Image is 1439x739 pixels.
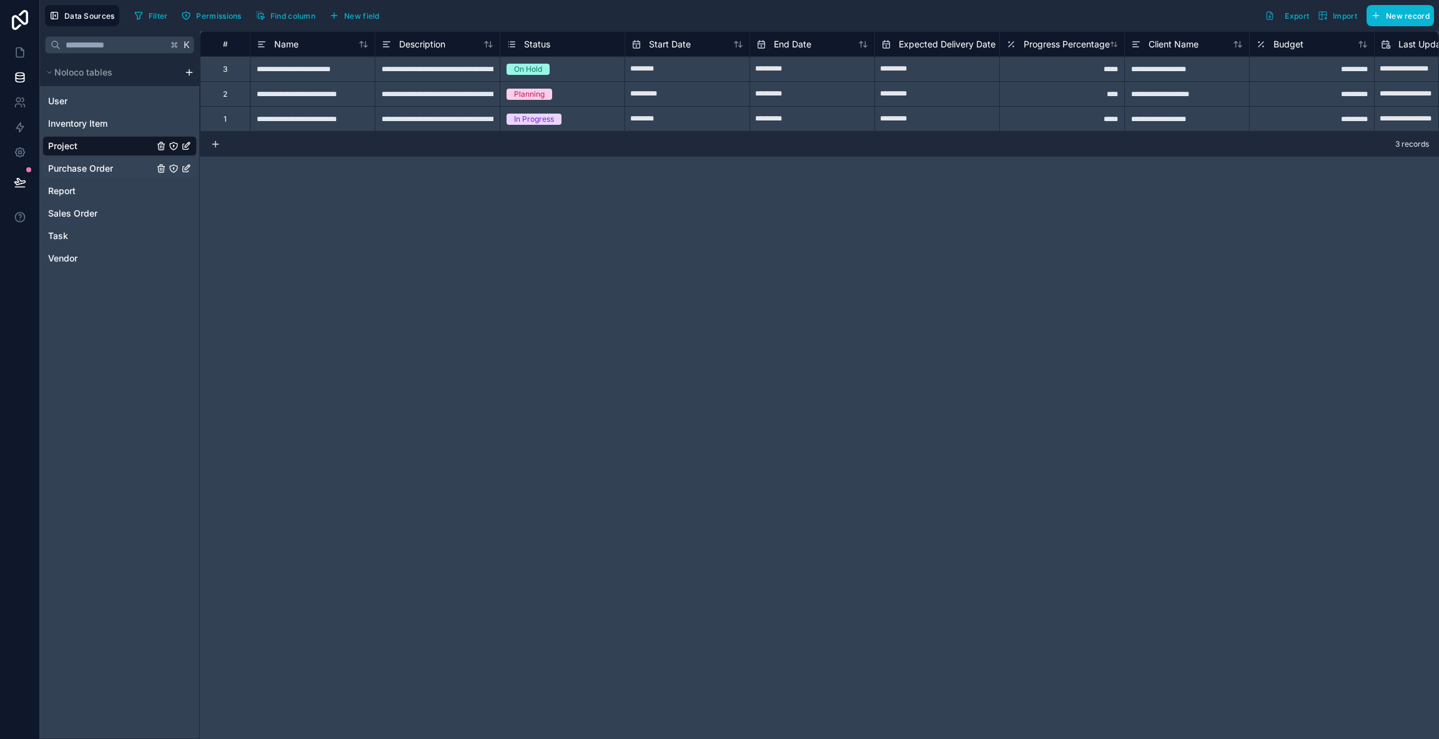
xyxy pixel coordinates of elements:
[514,114,554,125] div: In Progress
[899,38,996,51] span: Expected Delivery Date
[270,11,315,21] span: Find column
[1313,5,1362,26] button: Import
[251,6,320,25] button: Find column
[1260,5,1313,26] button: Export
[1285,11,1309,21] span: Export
[224,114,227,124] div: 1
[1367,5,1434,26] button: New record
[325,6,384,25] button: New field
[177,6,250,25] a: Permissions
[274,38,299,51] span: Name
[129,6,172,25] button: Filter
[514,89,545,100] div: Planning
[1395,139,1429,149] span: 3 records
[182,41,191,49] span: K
[524,38,550,51] span: Status
[399,38,445,51] span: Description
[177,6,245,25] button: Permissions
[514,64,542,75] div: On Hold
[1024,38,1110,51] span: Progress Percentage
[223,89,227,99] div: 2
[64,11,115,21] span: Data Sources
[1362,5,1434,26] a: New record
[223,64,227,74] div: 3
[1333,11,1357,21] span: Import
[649,38,691,51] span: Start Date
[196,11,241,21] span: Permissions
[1386,11,1430,21] span: New record
[1273,38,1303,51] span: Budget
[344,11,380,21] span: New field
[45,5,119,26] button: Data Sources
[149,11,168,21] span: Filter
[1149,38,1199,51] span: Client Name
[774,38,811,51] span: End Date
[210,39,240,49] div: #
